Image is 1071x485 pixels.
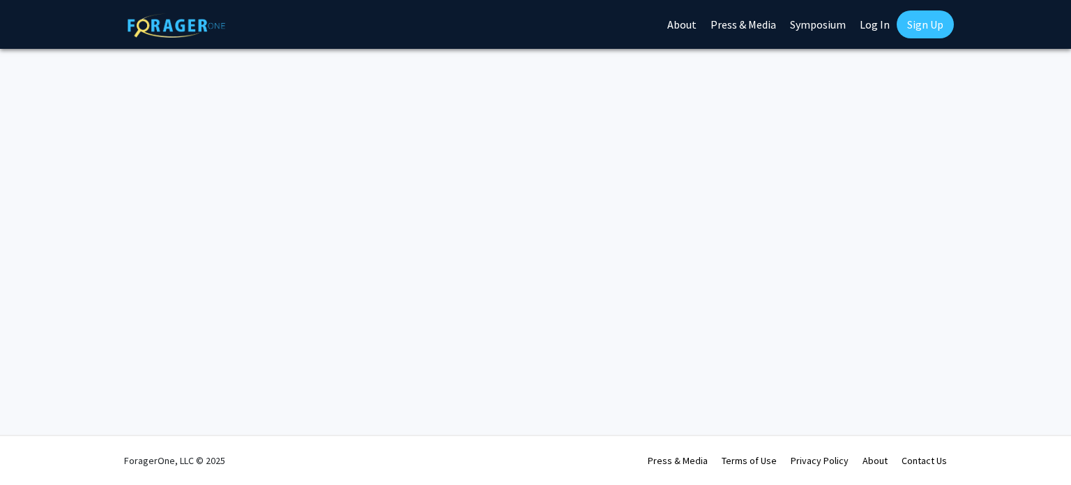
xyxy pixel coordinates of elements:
[124,436,225,485] div: ForagerOne, LLC © 2025
[902,454,947,467] a: Contact Us
[863,454,888,467] a: About
[897,10,954,38] a: Sign Up
[722,454,777,467] a: Terms of Use
[791,454,849,467] a: Privacy Policy
[648,454,708,467] a: Press & Media
[128,13,225,38] img: ForagerOne Logo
